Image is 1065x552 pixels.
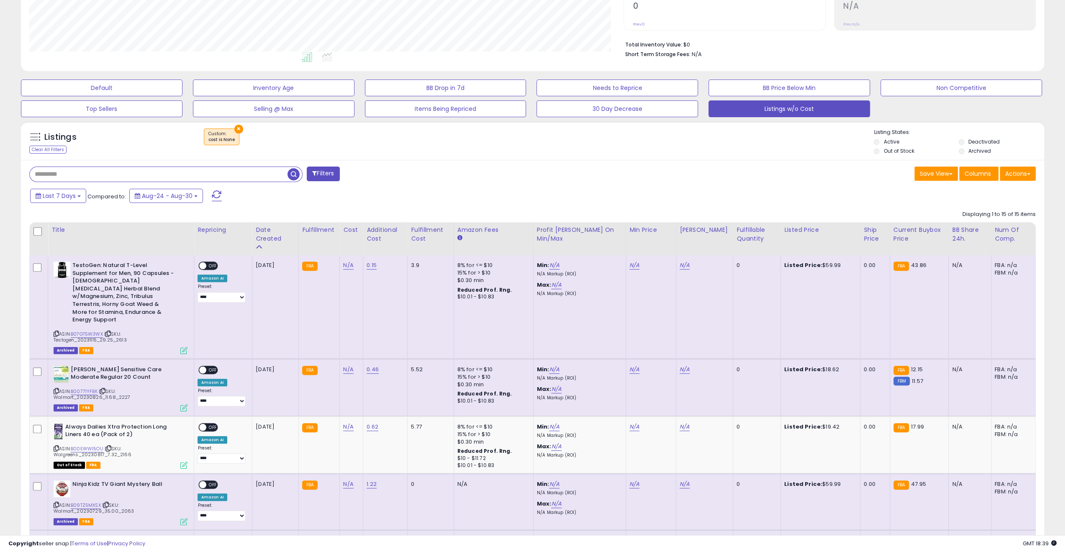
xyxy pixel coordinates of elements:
span: Listings that have been deleted from Seller Central [54,518,78,525]
img: 41C5mEa8oeL._SL40_.jpg [54,366,69,383]
button: BB Drop in 7d [365,80,526,96]
div: 0 [737,366,774,373]
small: FBA [302,262,318,271]
div: $18.62 [784,366,854,373]
span: 43.86 [911,261,926,269]
p: Listing States: [874,128,1044,136]
div: Fulfillment [302,226,336,234]
div: [DATE] [256,262,289,269]
span: | SKU: Walmart_20230826_11.68_2227 [54,388,131,401]
button: Needs to Reprice [536,80,698,96]
b: Listed Price: [784,261,822,269]
div: 0.00 [864,262,883,269]
div: $10.01 - $10.83 [457,293,527,300]
b: Min: [537,365,549,373]
div: Date Created [256,226,295,243]
div: N/A [952,262,985,269]
div: 0 [737,262,774,269]
a: N/A [680,423,690,431]
a: N/A [629,480,639,488]
div: FBA: n/a [995,366,1029,373]
a: N/A [551,500,561,508]
b: Listed Price: [784,480,822,488]
a: N/A [549,480,559,488]
a: N/A [343,261,353,270]
label: Archived [968,147,991,154]
div: Preset: [198,445,246,464]
div: N/A [952,366,985,373]
b: Min: [537,423,549,431]
b: Listed Price: [784,423,822,431]
button: Listings w/o Cost [708,100,870,117]
small: FBA [893,366,909,375]
div: ASIN: [54,480,187,524]
div: ASIN: [54,423,187,468]
div: 8% for <= $10 [457,423,527,431]
a: B07GT5W3WX [71,331,103,338]
p: N/A Markup (ROI) [537,490,619,496]
div: 0.00 [864,423,883,431]
div: Amazon Fees [457,226,530,234]
a: 0.62 [367,423,378,431]
span: OFF [207,481,220,488]
label: Out of Stock [883,147,914,154]
div: FBM: n/a [995,488,1029,496]
div: 0 [737,480,774,488]
button: Filters [307,167,339,181]
a: 0.15 [367,261,377,270]
b: Ninja Kidz TV Giant Mystery Ball [72,480,174,490]
h5: Listings [44,131,77,143]
div: 0.00 [864,366,883,373]
span: Last 7 Days [43,192,76,200]
span: FBA [79,347,93,354]
span: 47.95 [911,480,926,488]
div: Amazon AI [198,275,227,282]
div: Preset: [198,388,246,407]
div: Repricing [198,226,249,234]
div: Preset: [198,284,246,303]
div: Amazon AI [198,379,227,386]
a: B00EWWI5OU [71,445,103,452]
button: 30 Day Decrease [536,100,698,117]
button: Aug-24 - Aug-30 [129,189,203,203]
div: 15% for > $10 [457,269,527,277]
div: ASIN: [54,366,187,411]
a: N/A [549,365,559,374]
b: Total Inventory Value: [625,41,682,48]
div: Amazon AI [198,436,227,444]
span: Columns [965,169,991,178]
button: × [234,125,243,134]
button: Last 7 Days [30,189,86,203]
div: Min Price [629,226,672,234]
div: Preset: [198,503,246,521]
span: Compared to: [87,193,126,200]
a: N/A [343,423,353,431]
a: N/A [551,281,561,289]
b: Max: [537,385,552,393]
div: Ship Price [864,226,886,243]
span: N/A [691,50,701,58]
b: Min: [537,480,549,488]
small: FBA [893,480,909,490]
p: N/A Markup (ROI) [537,452,619,458]
button: Non Competitive [880,80,1042,96]
span: OFF [207,262,220,270]
a: B00771YFBK [71,388,98,395]
span: 2025-09-8 18:39 GMT [1023,539,1057,547]
img: 51xN5sLOPeL._SL40_.jpg [54,423,63,440]
div: $59.99 [784,262,854,269]
div: Fulfillment Cost [411,226,450,243]
div: N/A [457,480,527,488]
span: Listings that have been deleted from Seller Central [54,347,78,354]
button: Top Sellers [21,100,182,117]
a: 0.46 [367,365,379,374]
span: OFF [207,366,220,373]
small: FBA [302,480,318,490]
a: N/A [343,365,353,374]
li: $0 [625,39,1029,49]
div: FBA: n/a [995,262,1029,269]
div: 5.77 [411,423,447,431]
img: 41aXEPcamTL._SL40_.jpg [54,480,70,497]
img: 31qfdKrKeeL._SL40_.jpg [54,262,70,278]
div: seller snap | | [8,540,145,548]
